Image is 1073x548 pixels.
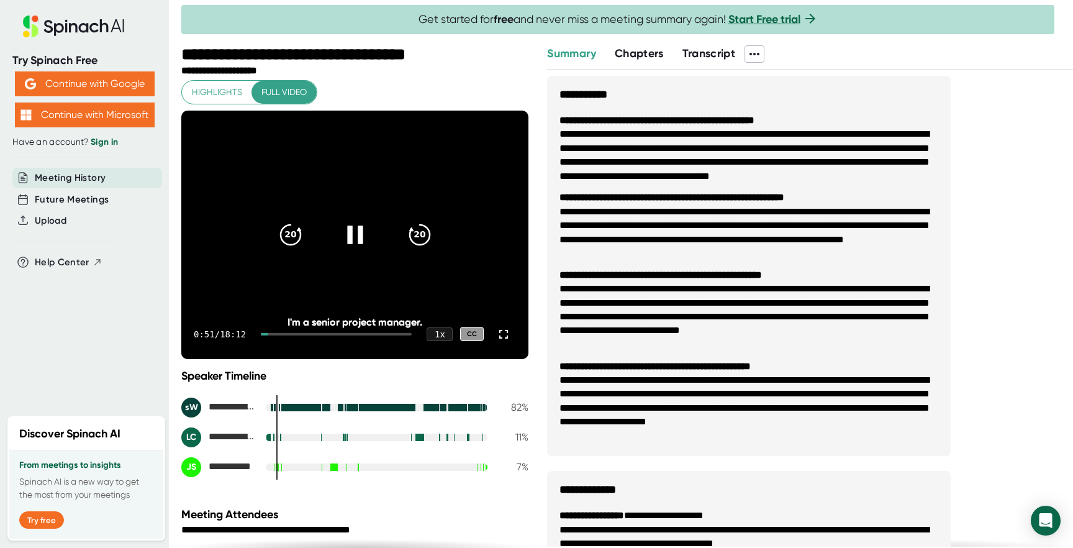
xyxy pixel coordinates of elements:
div: CC [460,327,484,341]
div: Try Spinach Free [12,53,156,68]
div: 1 x [427,327,453,341]
span: Help Center [35,255,89,270]
div: I'm a senior project manager. [216,316,494,328]
div: stephanie Warren [181,398,256,418]
a: Sign in [91,137,118,147]
button: Chapters [615,45,664,62]
button: Full video [251,81,317,104]
a: Start Free trial [728,12,800,26]
div: sW [181,398,201,418]
div: Have an account? [12,137,156,148]
div: Meeting Attendees [181,508,532,521]
button: Future Meetings [35,193,109,207]
span: Full video [261,84,307,100]
b: free [494,12,514,26]
span: Highlights [192,84,242,100]
button: Summary [547,45,595,62]
div: 0:51 / 18:12 [194,329,246,339]
span: Chapters [615,47,664,60]
div: 7 % [497,461,528,473]
div: JS [181,457,201,477]
button: Highlights [182,81,252,104]
span: Get started for and never miss a meeting summary again! [419,12,818,27]
button: Meeting History [35,171,106,185]
div: Speaker Timeline [181,369,528,383]
button: Continue with Google [15,71,155,96]
span: Summary [547,47,595,60]
button: Try free [19,511,64,529]
button: Transcript [682,45,736,62]
div: Lauren Cashman [181,427,256,447]
div: Open Intercom Messenger [1031,506,1061,536]
span: Transcript [682,47,736,60]
h3: From meetings to insights [19,460,153,470]
div: LC [181,427,201,447]
button: Continue with Microsoft [15,103,155,127]
div: 82 % [497,401,528,413]
h2: Discover Spinach AI [19,426,120,442]
div: Justin Sosa [181,457,256,477]
div: 11 % [497,431,528,443]
button: Help Center [35,255,102,270]
img: Aehbyd4JwY73AAAAAElFTkSuQmCC [25,78,36,89]
p: Spinach AI is a new way to get the most from your meetings [19,475,153,501]
button: Upload [35,214,66,228]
